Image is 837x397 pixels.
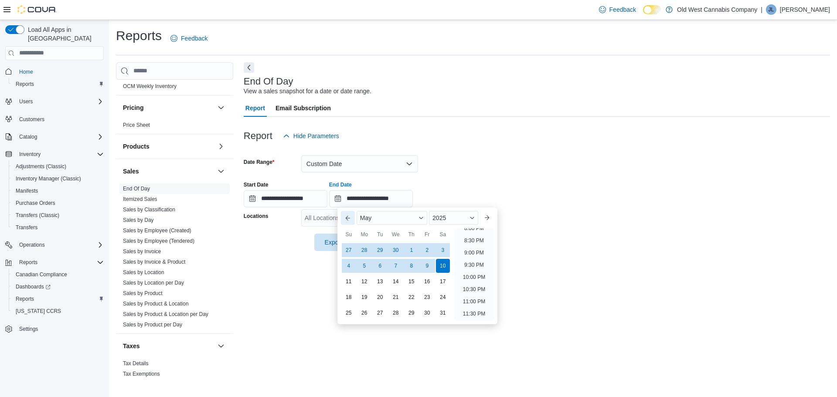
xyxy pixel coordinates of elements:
[2,256,107,268] button: Reports
[16,324,41,334] a: Settings
[123,342,140,350] h3: Taxes
[123,311,208,318] span: Sales by Product & Location per Day
[405,290,418,304] div: day-22
[9,173,107,185] button: Inventory Manager (Classic)
[405,259,418,273] div: day-8
[12,198,104,208] span: Purchase Orders
[389,275,403,288] div: day-14
[12,269,71,280] a: Canadian Compliance
[123,142,150,151] h3: Products
[16,114,104,125] span: Customers
[245,99,265,117] span: Report
[420,290,434,304] div: day-23
[116,81,233,95] div: OCM
[2,239,107,251] button: Operations
[123,217,154,224] span: Sales by Day
[12,306,104,316] span: Washington CCRS
[2,131,107,143] button: Catalog
[2,148,107,160] button: Inventory
[19,151,41,158] span: Inventory
[780,4,830,15] p: [PERSON_NAME]
[276,99,331,117] span: Email Subscription
[123,196,157,203] span: Itemized Sales
[123,290,163,296] a: Sales by Product
[769,4,774,15] span: JL
[12,294,104,304] span: Reports
[459,272,489,282] li: 10:00 PM
[436,243,450,257] div: day-3
[357,227,371,241] div: Mo
[357,306,371,320] div: day-26
[16,81,34,88] span: Reports
[123,103,214,112] button: Pricing
[123,227,191,234] span: Sales by Employee (Created)
[16,149,44,159] button: Inventory
[405,275,418,288] div: day-15
[181,34,208,43] span: Feedback
[357,211,427,225] div: Button. Open the month selector. May is currently selected.
[341,211,355,225] button: Previous Month
[123,280,184,286] a: Sales by Location per Day
[16,132,104,142] span: Catalog
[420,275,434,288] div: day-16
[595,1,640,18] a: Feedback
[16,240,48,250] button: Operations
[123,269,164,275] a: Sales by Location
[12,222,104,233] span: Transfers
[123,238,194,244] a: Sales by Employee (Tendered)
[12,173,104,184] span: Inventory Manager (Classic)
[12,210,63,221] a: Transfers (Classic)
[123,227,191,234] a: Sales by Employee (Created)
[244,181,269,188] label: Start Date
[12,186,104,196] span: Manifests
[16,257,41,268] button: Reports
[329,190,413,207] input: Press the down key to enter a popover containing a calendar. Press the escape key to close the po...
[123,83,177,89] a: OCM Weekly Inventory
[461,260,487,270] li: 9:30 PM
[357,243,371,257] div: day-28
[16,283,51,290] span: Dashboards
[643,5,661,14] input: Dark Mode
[341,242,451,321] div: May, 2025
[609,5,636,14] span: Feedback
[16,96,36,107] button: Users
[123,248,161,254] a: Sales by Invoice
[436,290,450,304] div: day-24
[357,290,371,304] div: day-19
[342,290,356,304] div: day-18
[16,212,59,219] span: Transfers (Classic)
[357,259,371,273] div: day-5
[12,173,85,184] a: Inventory Manager (Classic)
[123,122,150,129] span: Price Sheet
[244,62,254,73] button: Next
[342,275,356,288] div: day-11
[19,241,45,248] span: Operations
[373,290,387,304] div: day-20
[373,243,387,257] div: day-29
[9,268,107,281] button: Canadian Compliance
[342,306,356,320] div: day-25
[301,155,418,173] button: Custom Date
[244,213,269,220] label: Locations
[216,166,226,176] button: Sales
[167,30,211,47] a: Feedback
[123,321,182,328] span: Sales by Product per Day
[454,228,494,321] ul: Time
[244,131,272,141] h3: Report
[405,243,418,257] div: day-1
[766,4,776,15] div: Julian Luke
[459,284,489,295] li: 10:30 PM
[432,214,446,221] span: 2025
[123,142,214,151] button: Products
[123,301,189,307] a: Sales by Product & Location
[9,160,107,173] button: Adjustments (Classic)
[123,167,139,176] h3: Sales
[16,96,104,107] span: Users
[123,360,149,366] a: Tax Details
[360,214,371,221] span: May
[123,360,149,367] span: Tax Details
[123,83,177,90] span: OCM Weekly Inventory
[279,127,343,145] button: Hide Parameters
[16,67,37,77] a: Home
[123,206,175,213] span: Sales by Classification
